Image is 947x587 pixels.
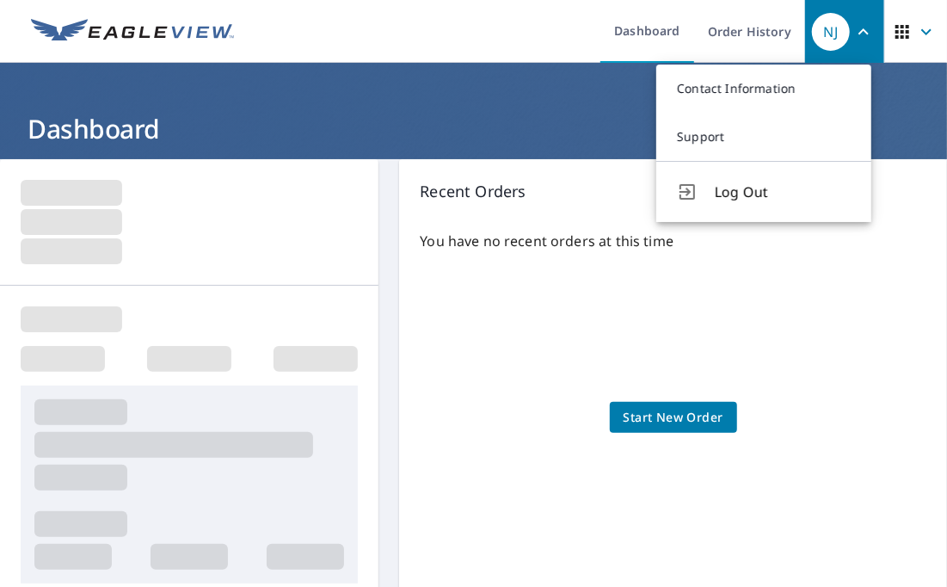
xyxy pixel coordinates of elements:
h1: Dashboard [21,111,926,146]
a: Support [656,113,871,161]
a: Contact Information [656,65,871,113]
p: Recent Orders [420,180,926,203]
span: Log Out [715,182,851,202]
p: You have no recent orders at this time [420,231,926,251]
div: NJ [812,13,850,51]
button: Log Out [656,161,871,222]
img: EV Logo [31,19,234,45]
a: Start New Order [610,402,737,434]
span: Start New Order [624,407,723,429]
